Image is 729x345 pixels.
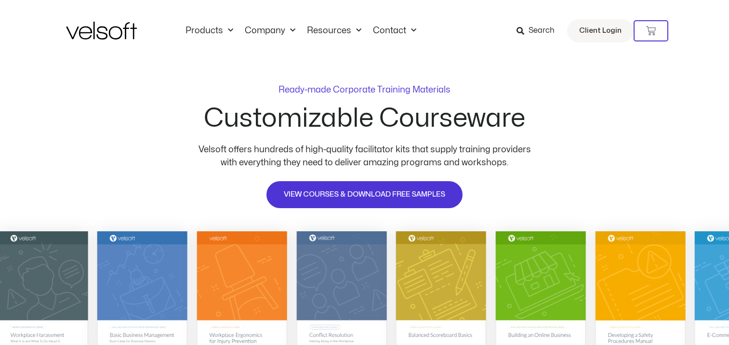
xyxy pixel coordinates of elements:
[367,26,422,36] a: ContactMenu Toggle
[180,26,239,36] a: ProductsMenu Toggle
[180,26,422,36] nav: Menu
[204,106,525,132] h2: Customizable Courseware
[529,25,555,37] span: Search
[278,86,451,94] p: Ready-made Corporate Training Materials
[567,19,634,42] a: Client Login
[579,25,622,37] span: Client Login
[66,22,137,40] img: Velsoft Training Materials
[265,180,464,209] a: VIEW COURSES & DOWNLOAD FREE SAMPLES
[284,189,445,200] span: VIEW COURSES & DOWNLOAD FREE SAMPLES
[301,26,367,36] a: ResourcesMenu Toggle
[191,143,538,169] p: Velsoft offers hundreds of high-quality facilitator kits that supply training providers with ever...
[239,26,301,36] a: CompanyMenu Toggle
[517,23,561,39] a: Search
